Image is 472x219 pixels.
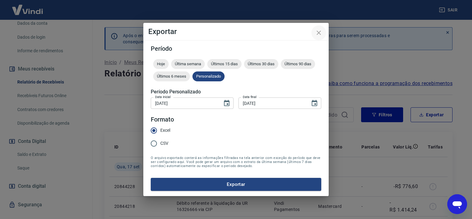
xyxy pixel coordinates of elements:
span: Última semana [171,62,205,66]
div: Última semana [171,59,205,69]
button: close [311,25,326,40]
span: Últimos 30 dias [244,62,278,66]
button: Choose date, selected date is 11 de set de 2025 [221,97,233,109]
span: Últimos 90 dias [281,62,315,66]
div: Últimos 6 meses [153,71,190,81]
legend: Formato [151,115,174,124]
div: Últimos 90 dias [281,59,315,69]
span: Últimos 15 dias [207,62,242,66]
input: DD/MM/YYYY [238,97,306,109]
h5: Período [151,45,321,52]
label: Data final [243,95,257,99]
div: Personalizado [192,71,225,81]
label: Data inicial [155,95,171,99]
button: Choose date, selected date is 17 de set de 2025 [308,97,321,109]
h4: Exportar [148,28,324,35]
h5: Período Personalizado [151,89,321,95]
span: O arquivo exportado conterá as informações filtradas na tela anterior com exceção do período que ... [151,156,321,168]
span: Excel [160,127,170,134]
span: Hoje [153,62,169,66]
div: Hoje [153,59,169,69]
span: CSV [160,140,168,147]
input: DD/MM/YYYY [151,97,218,109]
span: Últimos 6 meses [153,74,190,79]
span: Personalizado [192,74,225,79]
iframe: Botão para abrir a janela de mensagens [447,194,467,214]
button: Exportar [151,178,321,191]
div: Últimos 30 dias [244,59,278,69]
div: Últimos 15 dias [207,59,242,69]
